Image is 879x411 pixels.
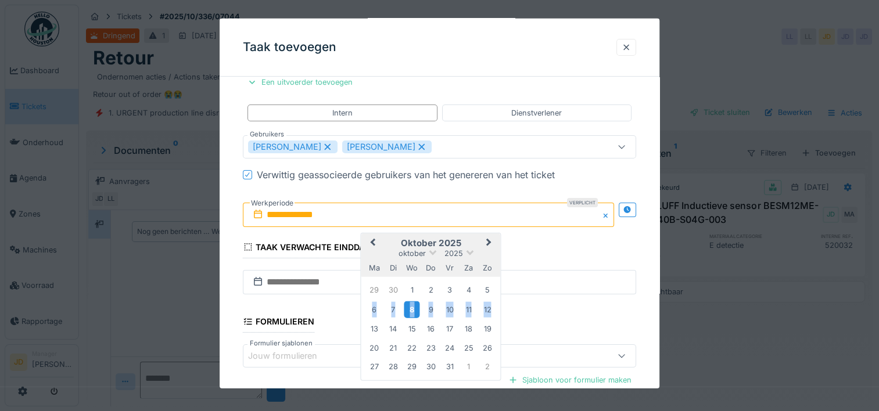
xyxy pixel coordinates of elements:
div: zondag [479,259,495,275]
div: Choose donderdag 2 oktober 2025 [423,282,439,298]
button: Close [601,203,614,227]
div: Verwittig geassocieerde gebruikers van het genereren van het ticket [257,168,555,182]
div: Choose vrijdag 24 oktober 2025 [442,340,458,355]
div: Een uitvoerder toevoegen [243,74,357,90]
div: donderdag [423,259,439,275]
div: Choose zondag 2 november 2025 [479,359,495,374]
div: [PERSON_NAME] [248,140,338,153]
div: Choose zondag 26 oktober 2025 [479,340,495,355]
div: vrijdag [442,259,458,275]
div: Choose vrijdag 3 oktober 2025 [442,282,458,298]
div: Choose dinsdag 21 oktober 2025 [385,340,401,355]
div: zaterdag [461,259,476,275]
div: Choose maandag 6 oktober 2025 [367,301,382,317]
div: Choose dinsdag 14 oktober 2025 [385,321,401,337]
div: Choose zaterdag 4 oktober 2025 [461,282,476,298]
div: Choose dinsdag 30 september 2025 [385,282,401,298]
div: Choose vrijdag 17 oktober 2025 [442,321,458,337]
div: Choose maandag 20 oktober 2025 [367,340,382,355]
div: Formulieren [243,313,314,333]
div: Choose maandag 13 oktober 2025 [367,321,382,337]
div: Choose zaterdag 25 oktober 2025 [461,340,476,355]
div: Choose woensdag 15 oktober 2025 [404,321,420,337]
div: Choose donderdag 30 oktober 2025 [423,359,439,374]
div: Choose donderdag 16 oktober 2025 [423,321,439,337]
div: [PERSON_NAME] [342,140,432,153]
div: Choose zondag 19 oktober 2025 [479,321,495,337]
label: Formulier sjablonen [247,338,315,348]
div: dinsdag [385,259,401,275]
div: Choose zaterdag 18 oktober 2025 [461,321,476,337]
div: Verplicht [567,198,598,207]
h2: oktober 2025 [361,237,501,248]
div: Taak verwachte einddatum [243,239,383,258]
button: Previous Month [363,234,381,253]
div: Choose maandag 29 september 2025 [367,282,382,298]
div: Choose maandag 27 oktober 2025 [367,359,382,374]
div: Choose zaterdag 11 oktober 2025 [461,301,476,317]
div: Choose woensdag 29 oktober 2025 [404,359,420,374]
div: Dienstverlener [511,107,562,118]
div: Sjabloon voor formulier maken [504,372,636,388]
div: Choose zondag 12 oktober 2025 [479,301,495,317]
span: 2025 [444,248,463,257]
button: Next Month [481,234,500,253]
div: Choose zondag 5 oktober 2025 [479,282,495,298]
h3: Taak toevoegen [243,40,336,55]
div: Choose donderdag 9 oktober 2025 [423,301,439,317]
div: Choose dinsdag 28 oktober 2025 [385,359,401,374]
label: Gebruikers [247,129,286,139]
div: Choose vrijdag 10 oktober 2025 [442,301,458,317]
div: Jouw formulieren [248,349,333,362]
div: Choose woensdag 22 oktober 2025 [404,340,420,355]
div: Choose dinsdag 7 oktober 2025 [385,301,401,317]
div: Choose woensdag 8 oktober 2025 [404,301,420,318]
div: Month oktober, 2025 [365,280,497,376]
div: maandag [367,259,382,275]
div: Choose zaterdag 1 november 2025 [461,359,476,374]
div: woensdag [404,259,420,275]
div: Choose vrijdag 31 oktober 2025 [442,359,458,374]
label: Werkperiode [250,197,295,210]
div: Intern [332,107,353,118]
span: oktober [399,248,426,257]
div: Choose woensdag 1 oktober 2025 [404,282,420,298]
div: Choose donderdag 23 oktober 2025 [423,340,439,355]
